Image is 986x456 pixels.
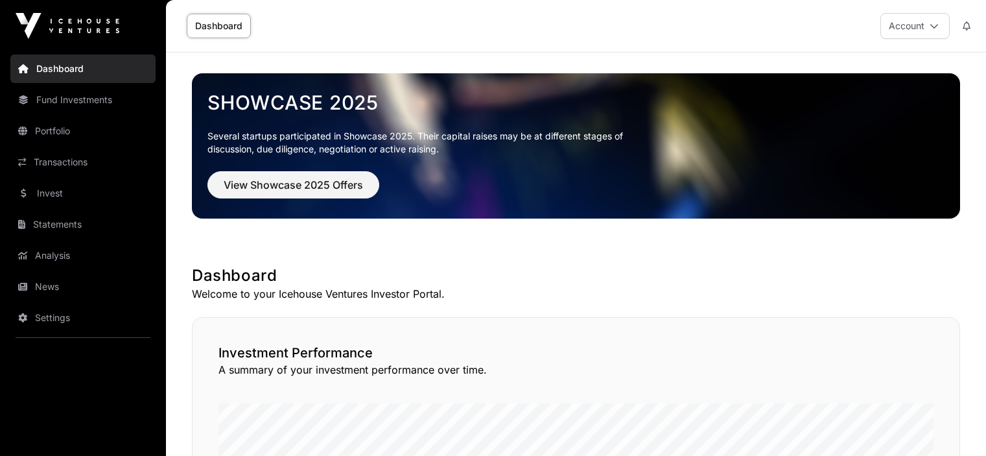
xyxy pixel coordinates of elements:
span: View Showcase 2025 Offers [224,177,363,193]
a: Dashboard [187,14,251,38]
a: View Showcase 2025 Offers [207,184,379,197]
a: Showcase 2025 [207,91,945,114]
p: Welcome to your Icehouse Ventures Investor Portal. [192,286,960,302]
iframe: Chat Widget [921,394,986,456]
h1: Dashboard [192,265,960,286]
a: Statements [10,210,156,239]
a: Transactions [10,148,156,176]
a: Analysis [10,241,156,270]
a: News [10,272,156,301]
a: Invest [10,179,156,208]
a: Settings [10,304,156,332]
img: Icehouse Ventures Logo [16,13,119,39]
a: Dashboard [10,54,156,83]
button: Account [880,13,950,39]
h2: Investment Performance [218,344,933,362]
a: Fund Investments [10,86,156,114]
img: Showcase 2025 [192,73,960,219]
p: Several startups participated in Showcase 2025. Their capital raises may be at different stages o... [207,130,643,156]
p: A summary of your investment performance over time. [218,362,933,378]
a: Portfolio [10,117,156,145]
button: View Showcase 2025 Offers [207,171,379,198]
